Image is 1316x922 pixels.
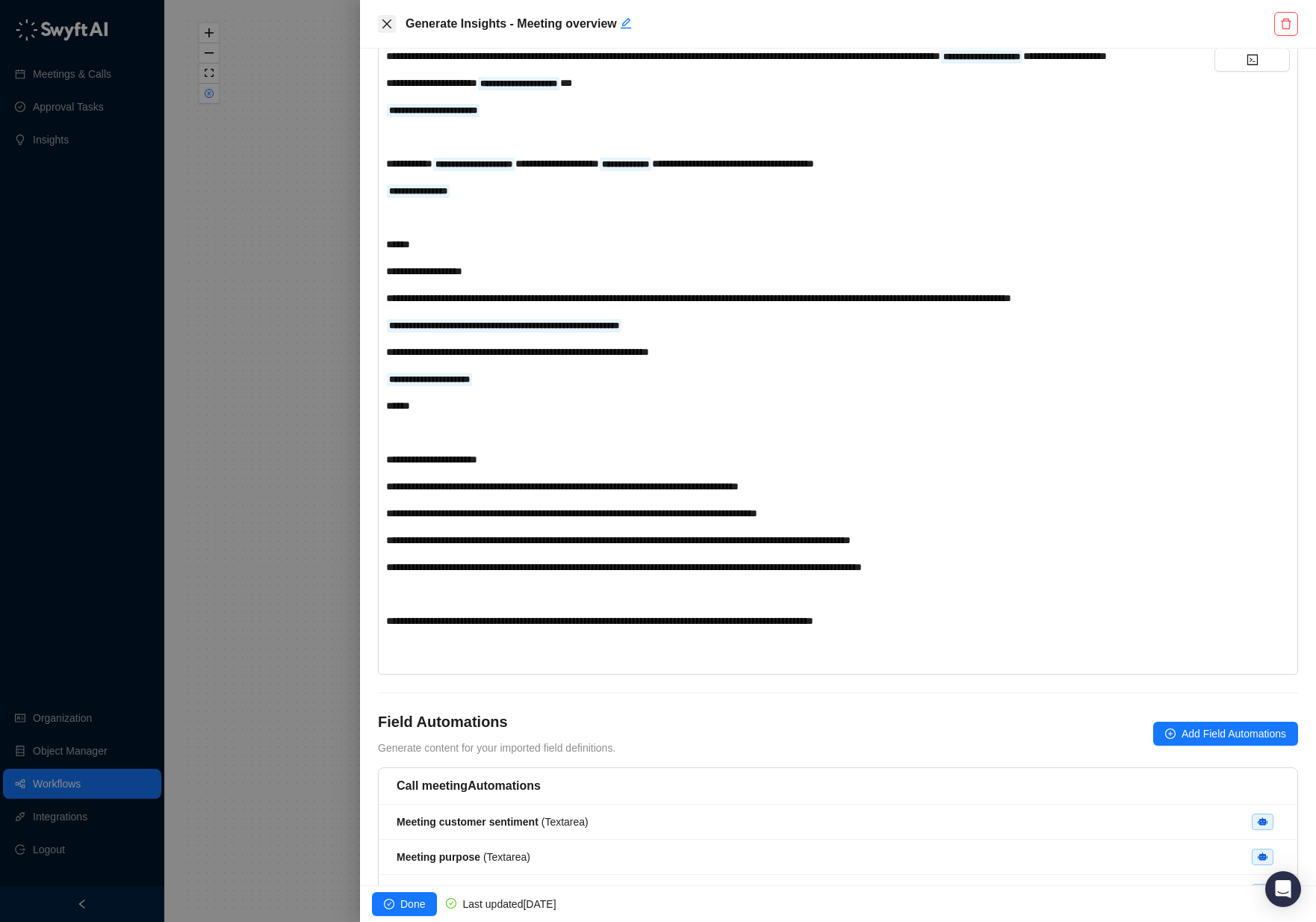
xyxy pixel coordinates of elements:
[1182,725,1286,742] span: Add Field Automations
[397,851,480,863] strong: Meeting purpose
[378,742,615,754] span: Generate content for your imported field definitions.
[406,15,1270,33] h5: Generate Insights - Meeting overview
[372,892,437,916] button: Done
[381,18,393,30] span: close
[462,898,556,910] span: Last updated [DATE]
[1165,728,1176,739] span: plus-circle
[397,777,1279,795] h5: Call meeting Automations
[1265,871,1301,907] div: Open Intercom Messenger
[1247,54,1258,66] span: code
[400,896,425,912] span: Done
[1280,18,1292,30] span: delete
[620,17,632,29] span: edit
[378,711,615,732] h4: Field Automations
[446,898,456,909] span: check-circle
[397,851,530,863] span: ( Textarea )
[378,15,396,33] button: Close
[1153,722,1298,746] button: Add Field Automations
[397,816,589,828] span: ( Textarea )
[384,899,394,909] span: check-circle
[620,15,632,33] button: Edit
[397,816,538,828] strong: Meeting customer sentiment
